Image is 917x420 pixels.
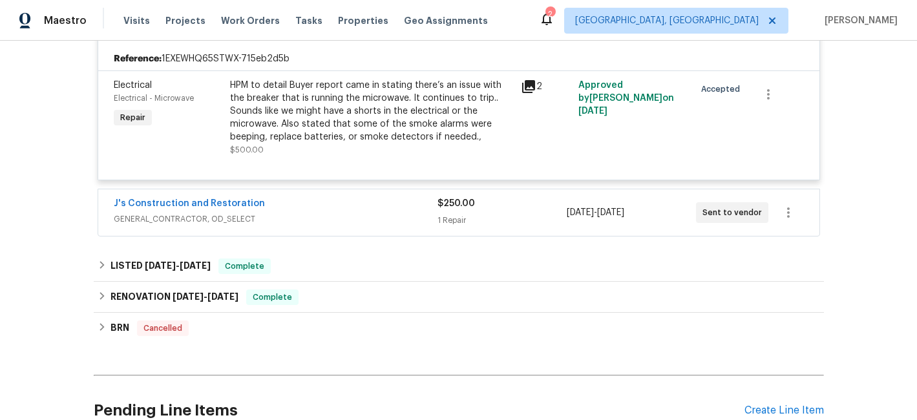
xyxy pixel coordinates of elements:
[94,313,824,344] div: BRN Cancelled
[437,214,567,227] div: 1 Repair
[94,282,824,313] div: RENOVATION [DATE]-[DATE]Complete
[597,208,624,217] span: [DATE]
[819,14,898,27] span: [PERSON_NAME]
[114,52,162,65] b: Reference:
[567,208,594,217] span: [DATE]
[165,14,206,27] span: Projects
[521,79,571,94] div: 2
[207,292,238,301] span: [DATE]
[404,14,488,27] span: Geo Assignments
[44,14,87,27] span: Maestro
[115,111,151,124] span: Repair
[567,206,624,219] span: -
[702,206,767,219] span: Sent to vendor
[701,83,745,96] span: Accepted
[173,292,238,301] span: -
[114,94,194,102] span: Electrical - Microwave
[145,261,211,270] span: -
[248,291,297,304] span: Complete
[437,199,475,208] span: $250.00
[114,199,265,208] a: J's Construction and Restoration
[180,261,211,270] span: [DATE]
[578,81,674,116] span: Approved by [PERSON_NAME] on
[145,261,176,270] span: [DATE]
[94,251,824,282] div: LISTED [DATE]-[DATE]Complete
[98,47,819,70] div: 1EXEWHQ65STWX-715eb2d5b
[111,289,238,305] h6: RENOVATION
[578,107,607,116] span: [DATE]
[173,292,204,301] span: [DATE]
[111,320,129,336] h6: BRN
[221,14,280,27] span: Work Orders
[114,81,152,90] span: Electrical
[114,213,437,226] span: GENERAL_CONTRACTOR, OD_SELECT
[220,260,269,273] span: Complete
[230,146,264,154] span: $500.00
[123,14,150,27] span: Visits
[230,79,513,143] div: HPM to detail Buyer report came in stating there’s an issue with the breaker that is running the ...
[295,16,322,25] span: Tasks
[338,14,388,27] span: Properties
[545,8,554,21] div: 2
[111,258,211,274] h6: LISTED
[744,404,824,417] div: Create Line Item
[138,322,187,335] span: Cancelled
[575,14,759,27] span: [GEOGRAPHIC_DATA], [GEOGRAPHIC_DATA]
